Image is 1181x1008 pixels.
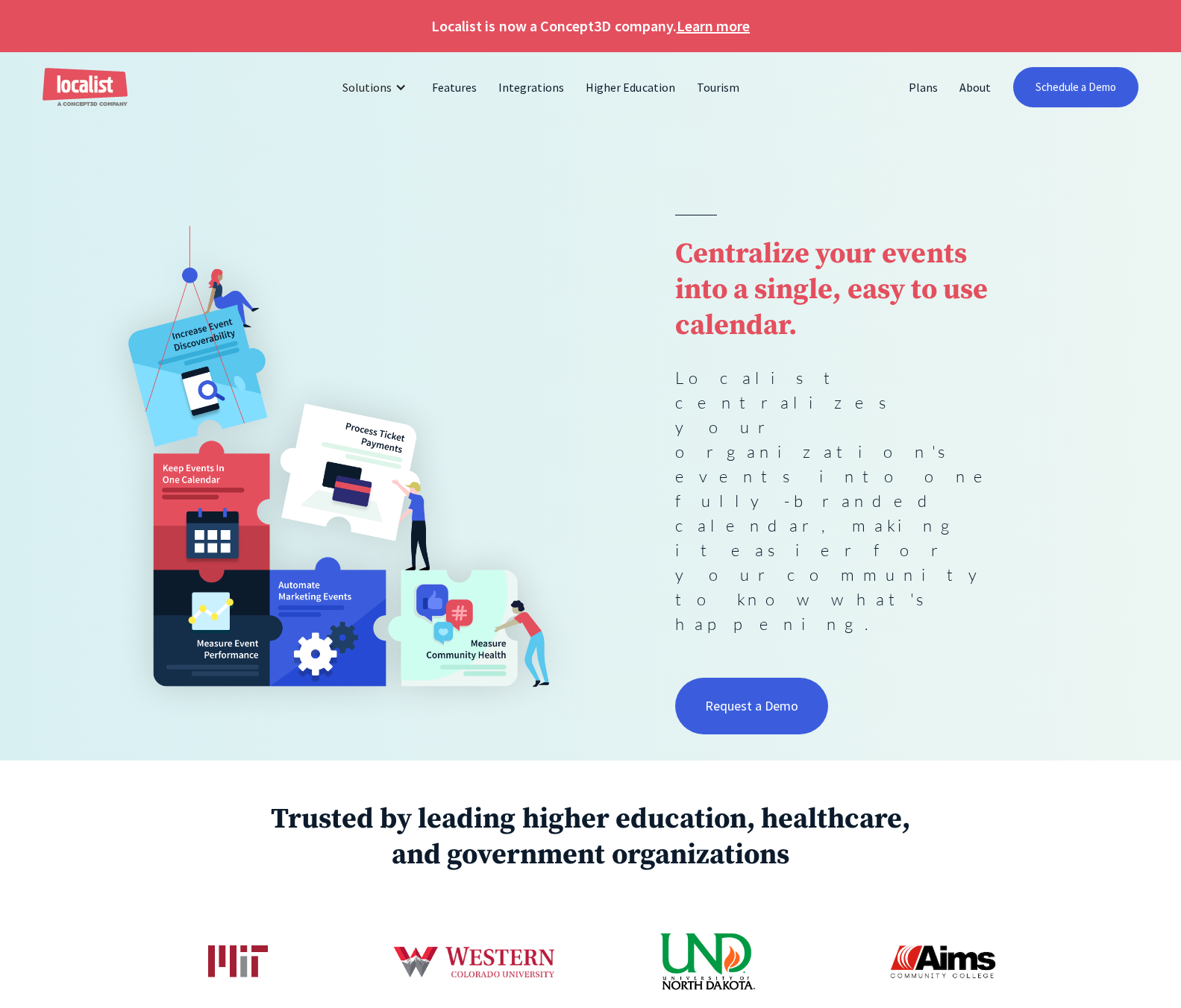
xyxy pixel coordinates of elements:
a: Schedule a Demo [1013,67,1139,107]
div: Solutions [342,78,392,96]
strong: Centralize your events into a single, easy to use calendar. [675,236,989,344]
img: Massachusetts Institute of Technology logo [208,945,268,979]
a: Learn more [677,15,750,37]
a: Features [422,69,488,105]
a: About [949,69,1002,105]
a: home [43,68,128,107]
img: University of North Dakota logo [660,932,756,992]
a: Integrations [488,69,575,105]
a: Higher Education [575,69,686,105]
a: Plans [898,69,949,105]
a: Tourism [686,69,751,105]
div: Solutions [331,69,422,105]
a: Request a Demo [675,678,829,734]
strong: Trusted by leading higher education, healthcare, and government organizations [271,801,911,873]
p: Localist centralizes your organization's events into one fully-branded calendar, making it easier... [675,365,1012,636]
img: Aims Community College logo [889,932,997,992]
